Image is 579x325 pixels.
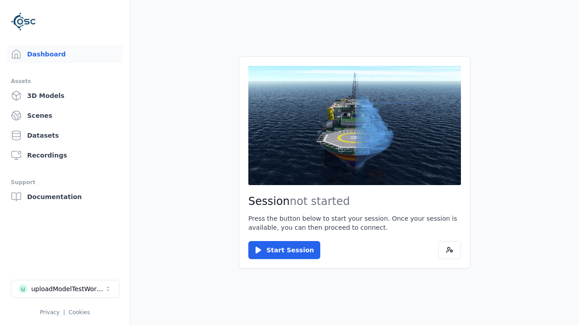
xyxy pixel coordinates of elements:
span: | [63,309,65,316]
div: uploadModelTestWorkspace [31,284,104,293]
a: Datasets [7,126,123,144]
a: Recordings [7,146,123,164]
p: Press the button below to start your session. Once your session is available, you can then procee... [248,214,461,232]
div: Assets [11,76,119,87]
div: u [19,284,28,293]
button: Select a workspace [11,280,119,298]
h2: Session [248,194,461,209]
a: Dashboard [7,45,123,63]
a: Cookies [69,309,90,316]
img: Logo [11,9,36,34]
span: not started [290,195,350,208]
button: Start Session [248,241,320,259]
a: Privacy [40,309,59,316]
a: 3D Models [7,87,123,105]
div: Support [11,177,119,188]
a: Documentation [7,188,123,206]
a: Scenes [7,107,123,125]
